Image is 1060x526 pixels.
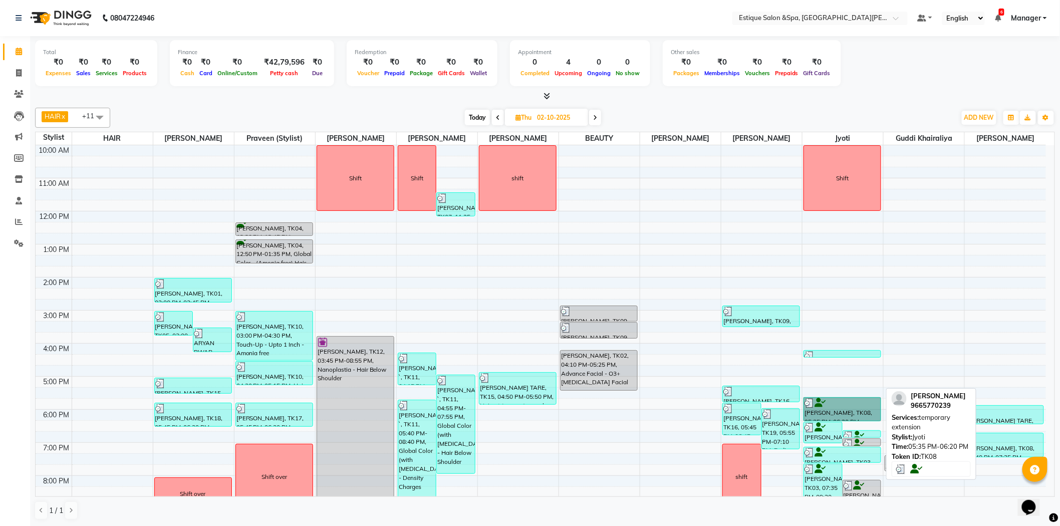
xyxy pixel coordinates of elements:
div: [PERSON_NAME], TK17, 05:45 PM-06:30 PM, Haircut (Men) - For Boy Upto 10 Years (₹250) [236,403,313,426]
span: Petty cash [268,70,301,77]
span: Expenses [43,70,74,77]
span: Today [465,110,490,125]
div: ₹0 [801,57,833,68]
span: [PERSON_NAME] [911,392,966,400]
span: Prepaid [382,70,407,77]
div: 0 [613,57,642,68]
span: [PERSON_NAME] [721,132,802,145]
div: [PERSON_NAME], TK12, 03:45 PM-08:55 PM, Nanoplastia - Hair Below Shoulder [317,337,394,507]
span: Token ID: [892,452,921,460]
span: Memberships [702,70,742,77]
div: [PERSON_NAME], TK09, 02:50 PM-03:30 PM, Membership Complimentary Face [PERSON_NAME],Clean-Up - Fr... [723,306,800,327]
div: Finance [178,48,326,57]
div: 2:00 PM [42,278,72,288]
div: [PERSON_NAME], TK07, 11:25 AM-12:10 PM, Hair Wash (Women) - Hair Upto Waist (₹563) [437,193,475,216]
div: 11:00 AM [37,178,72,189]
input: 2025-10-02 [534,110,584,125]
div: 1:00 PM [42,244,72,255]
div: [PERSON_NAME], TK10, 04:30 PM-05:15 PM, Hair Wash (Women) - Hair Below Shoulder [236,362,313,385]
div: ₹0 [178,57,197,68]
div: ₹0 [215,57,260,68]
div: Shift over [261,472,287,481]
div: [PERSON_NAME], TK03, 06:20 PM-07:00 PM, THREADING - EYEBROWS [804,422,842,443]
div: 05:35 PM-06:20 PM [892,442,971,452]
span: [PERSON_NAME] [965,132,1046,145]
div: ₹0 [467,57,489,68]
span: Vouchers [742,70,772,77]
div: Shift [836,174,849,183]
span: Upcoming [552,70,585,77]
span: Wallet [467,70,489,77]
div: Jyoti [892,432,971,442]
span: Online/Custom [215,70,260,77]
span: Sales [74,70,93,77]
span: Praveen (stylist) [234,132,315,145]
div: [PERSON_NAME], TK05, 03:00 PM-03:45 PM, Hair Wash (Women) - Hair Upto Waist [155,312,193,335]
div: ₹0 [407,57,435,68]
span: 6 [999,9,1004,16]
div: ₹0 [120,57,149,68]
div: shift [511,174,523,183]
div: [PERSON_NAME] `, TK11, 04:55 PM-07:55 PM, Global Color (with [MEDICAL_DATA]) - Hair Below Shoulder [437,375,475,473]
div: [PERSON_NAME] `, TK11, 04:15 PM-05:15 PM, Haircut (women) - combo - hc + wash [398,353,436,385]
span: [PERSON_NAME] [153,132,234,145]
div: 3:00 PM [42,311,72,321]
span: [PERSON_NAME] [316,132,396,145]
span: HAIR [45,112,61,120]
div: [PERSON_NAME], TK09, 02:50 PM-03:20 PM, Membership Complimentary Face [PERSON_NAME] [561,306,637,321]
span: temporary extension [892,413,950,431]
div: [PERSON_NAME], TK09, 03:20 PM-03:50 PM, Clean-Up - Fruitlicious [561,323,637,338]
span: Thu [513,114,534,121]
div: Redemption [355,48,489,57]
div: [PERSON_NAME], TK19, 05:55 PM-07:10 PM, Pedicure - Blue Lotus (₹1250),Back Massage with Moisture ... [762,409,800,449]
div: [PERSON_NAME] TARE, TK15, 05:50 PM-06:25 PM, THREADING - EYEBROWS (₹75),THREADING - FOREHEAD (₹75) [966,406,1043,424]
div: ₹0 [309,57,326,68]
div: 12:00 PM [38,211,72,222]
span: +11 [82,112,102,120]
div: [PERSON_NAME], TK20, 07:20 PM-07:50 PM, International Wax - Full Legs [885,456,923,471]
span: [PERSON_NAME] [478,132,559,145]
span: Manager [1011,13,1041,24]
div: [PERSON_NAME], TK02, 04:10 PM-05:25 PM, Advance Facial - O3+ [MEDICAL_DATA] Facial [561,351,637,390]
b: 08047224946 [110,4,154,32]
div: [PERSON_NAME] TARE, TK15, 04:50 PM-05:50 PM, Haircut (women) - combo - hc + wash [479,373,556,404]
div: Shashi, TK14, 04:10 PM-04:25 PM, THREADING - UPPERLIPS (₹65) [804,351,881,357]
div: ₹0 [742,57,772,68]
div: ₹0 [671,57,702,68]
div: ₹0 [772,57,801,68]
div: ₹0 [93,57,120,68]
span: Prepaids [772,70,801,77]
div: [PERSON_NAME], TK03, 06:50 PM-07:05 PM, Clean-Up [843,439,881,446]
span: Time: [892,442,908,450]
iframe: chat widget [1018,486,1050,516]
div: 7:00 PM [42,443,72,453]
span: ADD NEW [964,114,994,121]
span: Package [407,70,435,77]
div: 6:00 PM [42,410,72,420]
div: 4:00 PM [42,344,72,354]
span: Ongoing [585,70,613,77]
span: Gift Cards [801,70,833,77]
div: 0 [518,57,552,68]
div: 5:00 PM [42,377,72,387]
div: Shift [411,174,423,183]
div: [PERSON_NAME], TK03, 08:05 PM-09:05 PM, Wax combo - 1249 [843,480,881,512]
span: Gift Cards [435,70,467,77]
span: Products [120,70,149,77]
a: x [61,112,65,120]
div: [PERSON_NAME], TK15, 05:00 PM-05:30 PM, [PERSON_NAME] (Men) - Shaping [155,378,231,393]
div: Appointment [518,48,642,57]
span: Voucher [355,70,382,77]
span: Due [310,70,325,77]
div: [PERSON_NAME], TK03, 07:05 PM-07:35 PM, Gel polish - hand offer [804,447,881,462]
span: BEAUTY [559,132,640,145]
div: [PERSON_NAME], TK08, 06:40 PM-07:25 PM, temporary extension [966,433,1043,457]
span: Services [93,70,120,77]
div: Other sales [671,48,833,57]
div: 4 [552,57,585,68]
div: ₹0 [74,57,93,68]
span: Services: [892,413,919,421]
div: Shift [349,174,362,183]
div: Shift over [180,489,206,498]
span: Stylist: [892,433,912,441]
